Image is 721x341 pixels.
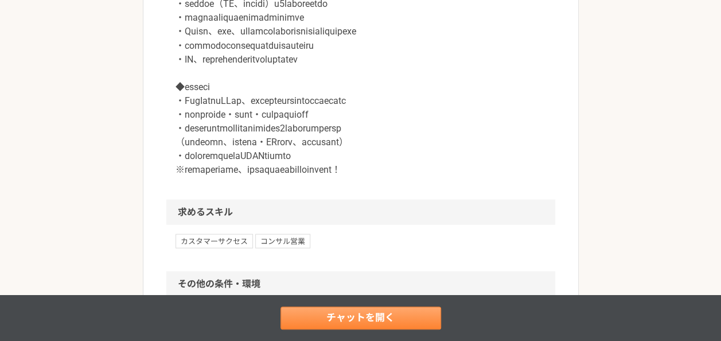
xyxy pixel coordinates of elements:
[176,234,253,247] span: カスタマーサクセス
[255,234,310,247] span: コンサル営業
[166,271,555,296] h2: その他の条件・環境
[166,199,555,224] h2: 求めるスキル
[280,307,441,330] a: チャットを開く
